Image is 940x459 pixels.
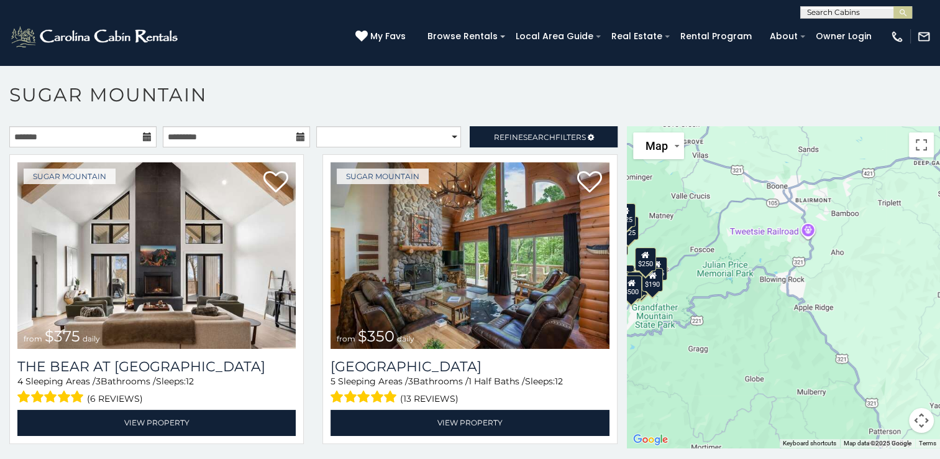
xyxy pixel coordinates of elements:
[337,169,429,184] a: Sugar Mountain
[621,276,642,299] div: $500
[83,334,100,343] span: daily
[630,432,671,448] a: Open this area in Google Maps (opens a new window)
[331,162,609,349] a: Grouse Moor Lodge from $350 daily
[397,334,414,343] span: daily
[186,376,194,387] span: 12
[17,162,296,349] a: The Bear At Sugar Mountain from $375 daily
[24,334,42,343] span: from
[642,267,663,291] div: $190
[408,376,413,387] span: 3
[917,30,931,44] img: mail-regular-white.png
[400,391,459,407] span: (13 reviews)
[618,216,639,240] div: $125
[470,126,617,147] a: RefineSearchFilters
[331,358,609,375] h3: Grouse Moor Lodge
[605,27,668,46] a: Real Estate
[577,170,602,196] a: Add to favorites
[627,272,648,295] div: $195
[555,376,563,387] span: 12
[646,257,667,280] div: $155
[358,327,395,345] span: $350
[844,440,911,447] span: Map data ©2025 Google
[331,162,609,349] img: Grouse Moor Lodge
[331,375,609,407] div: Sleeping Areas / Bathrooms / Sleeps:
[646,139,668,152] span: Map
[370,30,406,43] span: My Favs
[890,30,904,44] img: phone-regular-white.png
[17,410,296,435] a: View Property
[17,375,296,407] div: Sleeping Areas / Bathrooms / Sleeps:
[633,132,684,159] button: Change map style
[355,30,409,44] a: My Favs
[919,440,936,447] a: Terms (opens in new tab)
[9,24,181,49] img: White-1-2.png
[337,334,355,343] span: from
[602,232,628,256] div: $1,095
[17,358,296,375] h3: The Bear At Sugar Mountain
[331,358,609,375] a: [GEOGRAPHIC_DATA]
[909,408,934,433] button: Map camera controls
[45,327,80,345] span: $375
[17,358,296,375] a: The Bear At [GEOGRAPHIC_DATA]
[24,169,116,184] a: Sugar Mountain
[96,376,101,387] span: 3
[909,132,934,157] button: Toggle fullscreen view
[331,410,609,435] a: View Property
[810,27,878,46] a: Owner Login
[634,247,655,271] div: $250
[630,432,671,448] img: Google
[468,376,525,387] span: 1 Half Baths /
[783,439,836,448] button: Keyboard shortcuts
[494,132,586,142] span: Refine Filters
[331,376,335,387] span: 5
[421,27,504,46] a: Browse Rentals
[523,132,555,142] span: Search
[263,170,288,196] a: Add to favorites
[509,27,600,46] a: Local Area Guide
[764,27,804,46] a: About
[87,391,143,407] span: (6 reviews)
[17,376,23,387] span: 4
[674,27,758,46] a: Rental Program
[17,162,296,349] img: The Bear At Sugar Mountain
